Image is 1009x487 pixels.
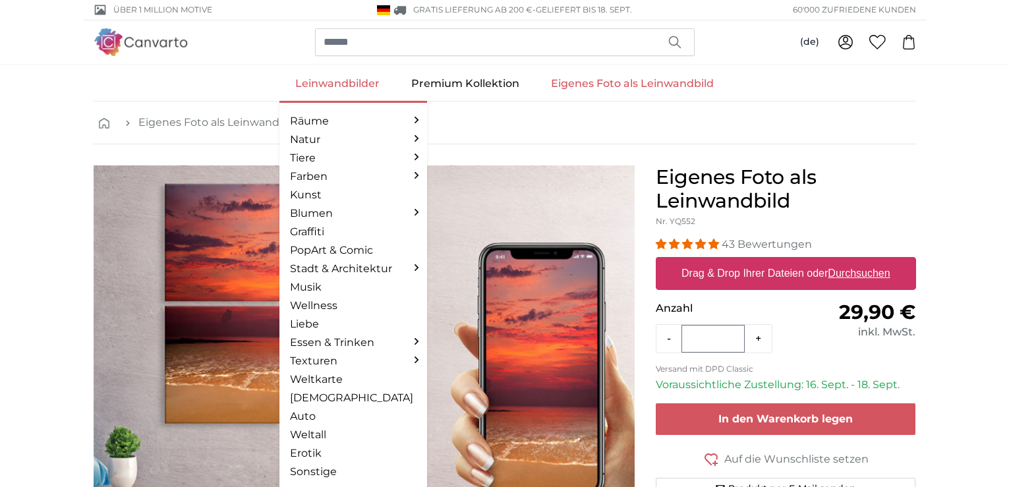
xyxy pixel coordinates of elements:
span: 43 Bewertungen [722,238,812,250]
span: Über 1 Million Motive [113,4,212,16]
span: 60'000 ZUFRIEDENE KUNDEN [793,4,916,16]
span: GRATIS Lieferung ab 200 € [413,5,533,14]
a: Auto [290,409,417,424]
img: Deutschland [377,5,390,15]
h1: Eigenes Foto als Leinwandbild [656,165,916,213]
a: Premium Kollektion [395,67,535,101]
p: Anzahl [656,301,786,316]
button: In den Warenkorb legen [656,403,916,435]
a: Natur [290,132,417,148]
a: Eigenes Foto als Leinwandbild [535,67,730,101]
div: inkl. MwSt. [786,324,915,340]
img: Canvarto [94,28,188,55]
u: Durchsuchen [828,268,890,279]
a: Sonstige [290,464,417,480]
a: Essen & Trinken [290,335,417,351]
span: Nr. YQ552 [656,216,695,226]
a: Liebe [290,316,417,332]
button: + [745,326,772,352]
span: Auf die Wunschliste setzen [724,451,869,467]
span: 29,90 € [839,300,915,324]
a: Leinwandbilder [279,67,395,101]
a: Kunst [290,187,417,203]
nav: breadcrumbs [94,101,916,144]
a: [DEMOGRAPHIC_DATA] [290,390,417,406]
button: Auf die Wunschliste setzen [656,451,916,467]
span: Geliefert bis 18. Sept. [536,5,632,14]
label: Drag & Drop Ihrer Dateien oder [676,260,896,287]
a: Eigenes Foto als Leinwandbild [138,115,299,130]
button: (de) [790,30,830,54]
a: Musik [290,279,417,295]
a: Farben [290,169,417,185]
a: Stadt & Architektur [290,261,417,277]
a: Räume [290,113,417,129]
a: Erotik [290,445,417,461]
a: Wellness [290,298,417,314]
a: Graffiti [290,224,417,240]
a: Weltkarte [290,372,417,387]
span: 4.98 stars [656,238,722,250]
a: PopArt & Comic [290,243,417,258]
span: - [533,5,632,14]
button: - [656,326,681,352]
a: Weltall [290,427,417,443]
a: Blumen [290,206,417,221]
span: In den Warenkorb legen [718,413,853,425]
a: Texturen [290,353,417,369]
p: Versand mit DPD Classic [656,364,916,374]
p: Voraussichtliche Zustellung: 16. Sept. - 18. Sept. [656,377,916,393]
a: Tiere [290,150,417,166]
